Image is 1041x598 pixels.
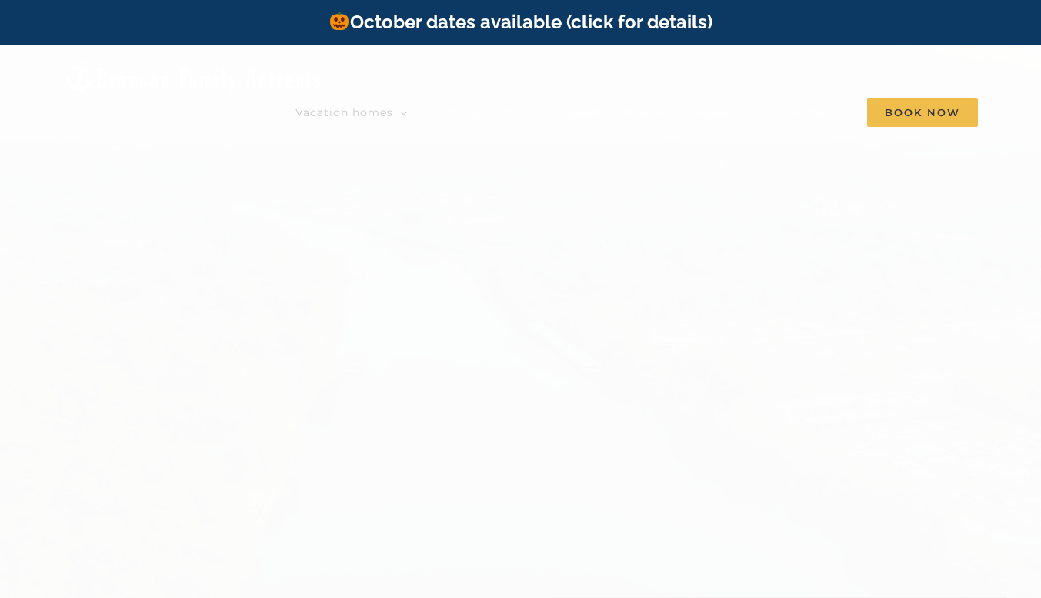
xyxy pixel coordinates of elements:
span: Things to do [442,107,519,118]
a: About [698,97,749,128]
a: October dates available (click for details) [329,11,712,33]
img: 🎃 [330,12,349,30]
a: Things to do [442,97,534,128]
span: Contact [784,107,832,118]
a: Deals & More [569,97,663,128]
nav: Main Menu [295,97,978,128]
a: Vacation homes [295,97,408,128]
a: Contact [784,97,832,128]
span: About [698,107,735,118]
a: Book Now [867,97,978,128]
span: Deals & More [569,107,649,118]
img: Branson Family Retreats Logo [63,58,324,93]
span: Vacation homes [295,107,393,118]
span: Book Now [867,98,978,127]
